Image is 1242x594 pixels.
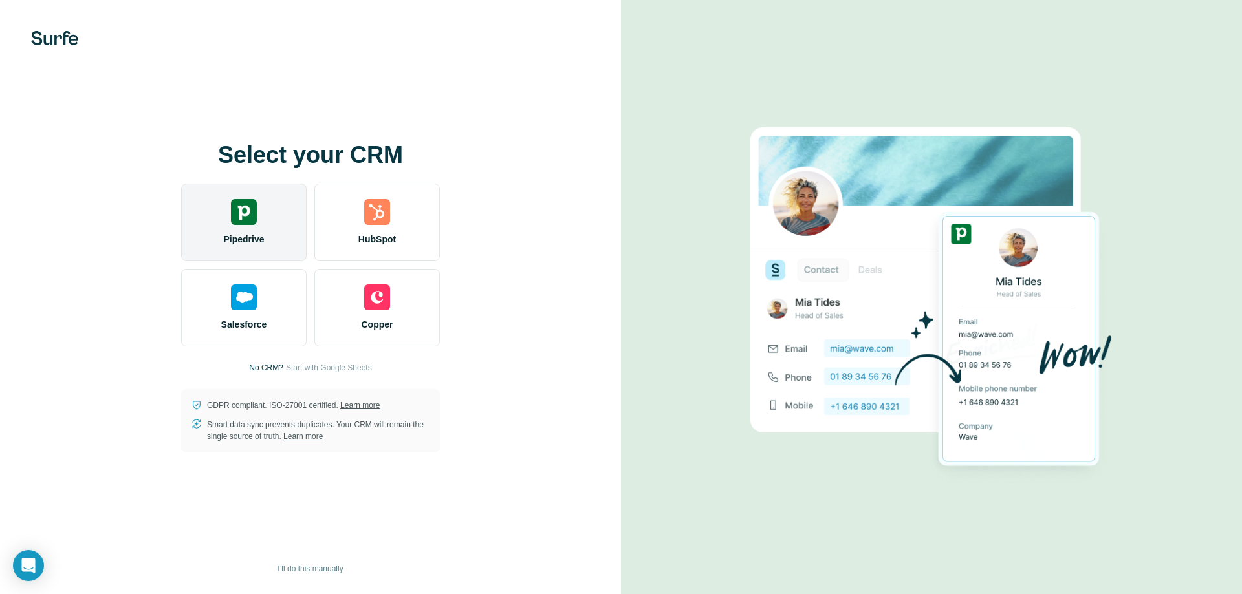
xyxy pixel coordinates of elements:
[283,432,323,441] a: Learn more
[13,550,44,581] div: Open Intercom Messenger
[364,284,390,310] img: copper's logo
[223,233,264,246] span: Pipedrive
[750,105,1113,489] img: PIPEDRIVE image
[358,233,396,246] span: HubSpot
[286,362,372,374] button: Start with Google Sheets
[362,318,393,331] span: Copper
[364,199,390,225] img: hubspot's logo
[249,362,283,374] p: No CRM?
[268,559,352,578] button: I’ll do this manually
[207,399,380,411] p: GDPR compliant. ISO-27001 certified.
[278,563,343,575] span: I’ll do this manually
[340,401,380,410] a: Learn more
[31,31,78,45] img: Surfe's logo
[231,284,257,310] img: salesforce's logo
[231,199,257,225] img: pipedrive's logo
[207,419,430,442] p: Smart data sync prevents duplicates. Your CRM will remain the single source of truth.
[221,318,267,331] span: Salesforce
[181,142,440,168] h1: Select your CRM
